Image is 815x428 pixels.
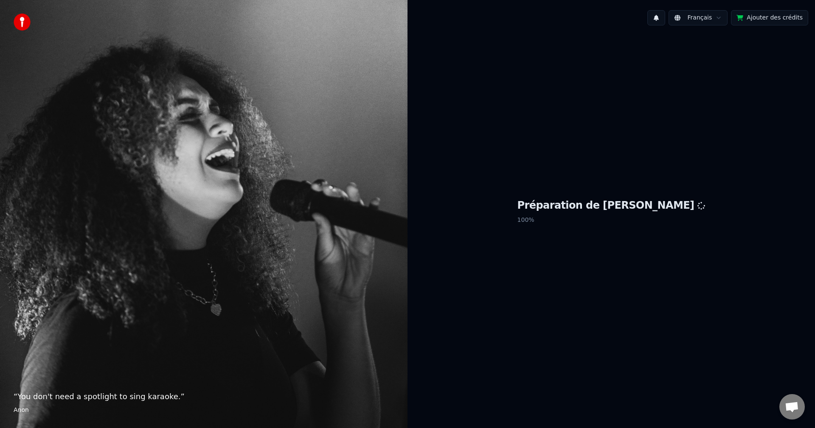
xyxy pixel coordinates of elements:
[517,213,705,228] p: 100 %
[14,406,394,414] footer: Anon
[731,10,808,25] button: Ajouter des crédits
[779,394,805,420] a: Ouvrir le chat
[14,391,394,403] p: “ You don't need a spotlight to sing karaoke. ”
[517,199,705,213] h1: Préparation de [PERSON_NAME]
[14,14,31,31] img: youka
